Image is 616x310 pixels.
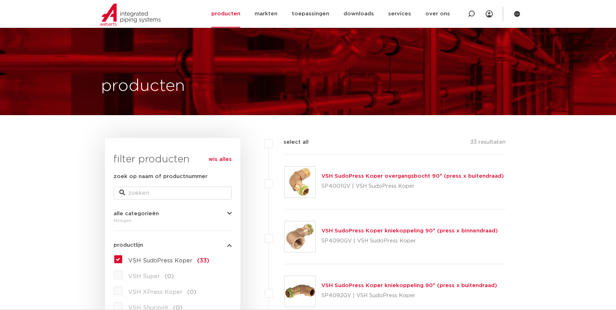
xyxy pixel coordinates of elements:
label: select all [273,138,309,147]
a: VSH SudoPress Koper kniekoppeling 90° (press x binnendraad) [321,228,498,233]
label: zoek op naam of productnummer [114,172,207,181]
span: alle categorieën [114,211,159,216]
span: VSH Super [128,274,160,279]
a: VSH SudoPress Koper kniekoppeling 90° (press x buitendraad) [321,283,497,288]
a: VSH SudoPress Koper overgangsbocht 90° (press x buitendraad) [321,173,504,179]
span: VSH SudoPress Koper [128,258,192,264]
p: SP4090GV | VSH SudoPress Koper [321,235,498,247]
span: (33) [197,258,209,264]
p: SP4092GV | VSH SudoPress Koper [321,290,497,301]
input: zoeken [114,187,232,200]
img: Thumbnail for VSH SudoPress Koper kniekoppeling 90° (press x buitendraad) [285,276,315,307]
p: SP4001GV | VSH SudoPress Koper [321,181,504,192]
span: (0) [165,274,174,279]
span: productlijn [114,242,143,248]
h3: filter producten [114,152,232,167]
h1: producten [101,75,185,98]
span: VSH XPress Koper [128,289,182,295]
button: alle categorieën [114,211,232,216]
p: 33 resultaten [470,138,506,149]
a: wis alles [209,155,232,164]
img: Thumbnail for VSH SudoPress Koper overgangsbocht 90° (press x buitendraad) [285,167,315,197]
div: fittingen [114,216,232,225]
img: Thumbnail for VSH SudoPress Koper kniekoppeling 90° (press x binnendraad) [285,221,315,252]
span: (0) [187,289,196,295]
button: productlijn [114,242,232,248]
